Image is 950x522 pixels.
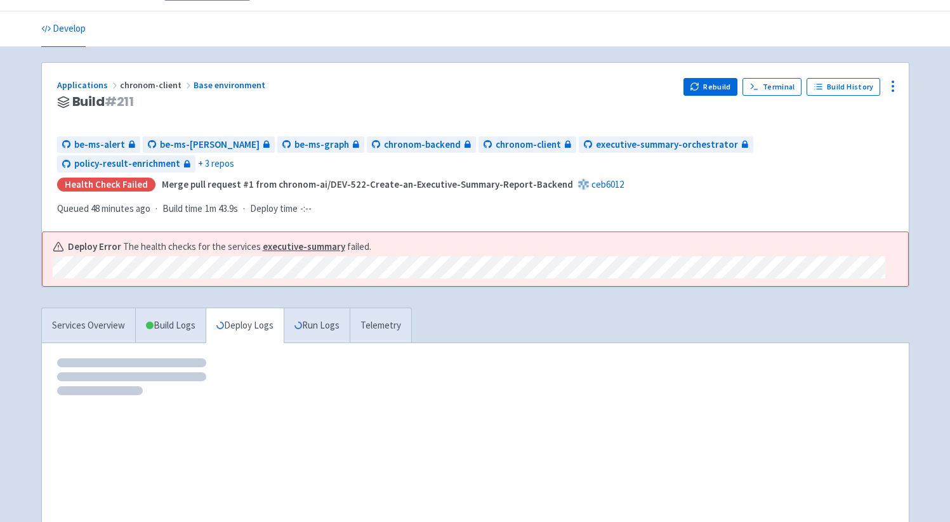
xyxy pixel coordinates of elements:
span: chronom-backend [384,138,461,152]
a: Telemetry [350,308,411,343]
a: chronom-client [478,136,576,153]
a: executive-summary [263,240,345,252]
span: Build [72,95,135,109]
strong: Merge pull request #1 from chronom-ai/DEV-522-Create-an-Executive-Summary-Report-Backend [162,178,573,190]
a: Services Overview [42,308,135,343]
a: Base environment [194,79,267,91]
span: The health checks for the services failed. [123,240,371,254]
a: be-ms-alert [57,136,140,153]
span: be-ms-alert [74,138,125,152]
span: Deploy time [250,202,298,216]
span: chronom-client [120,79,194,91]
a: Applications [57,79,120,91]
a: Run Logs [284,308,350,343]
a: Build History [807,78,880,96]
span: Build time [162,202,202,216]
span: -:-- [300,202,312,216]
a: be-ms-[PERSON_NAME] [143,136,275,153]
button: Rebuild [683,78,738,96]
a: ceb6012 [591,178,624,190]
span: + 3 repos [198,157,234,171]
time: 48 minutes ago [91,202,150,214]
div: · · [57,202,319,216]
span: be-ms-[PERSON_NAME] [160,138,260,152]
span: be-ms-graph [294,138,349,152]
span: chronom-client [496,138,561,152]
a: Build Logs [136,308,206,343]
b: Deploy Error [68,240,121,254]
a: policy-result-enrichment [57,155,195,173]
a: Develop [41,11,86,47]
div: Health check failed [57,178,155,192]
span: # 211 [105,93,134,110]
a: chronom-backend [367,136,476,153]
a: Terminal [742,78,802,96]
a: executive-summary-orchestrator [579,136,753,153]
span: policy-result-enrichment [74,157,180,171]
span: executive-summary-orchestrator [596,138,738,152]
a: Deploy Logs [206,308,284,343]
span: 1m 43.9s [205,202,238,216]
span: Queued [57,202,150,214]
a: be-ms-graph [277,136,364,153]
